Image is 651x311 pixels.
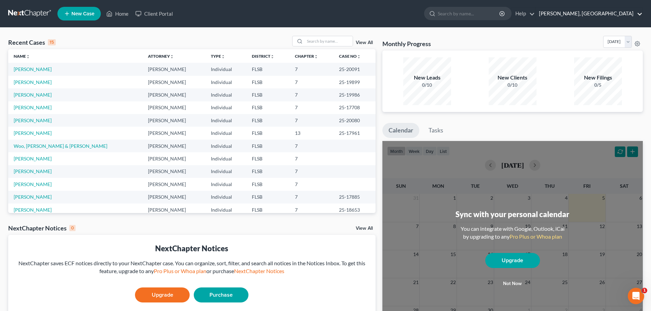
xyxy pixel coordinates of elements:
[334,203,376,216] td: 25-18653
[14,194,52,200] a: [PERSON_NAME]
[14,104,52,110] a: [PERSON_NAME]
[205,88,247,101] td: Individual
[510,233,562,240] a: Pro Plus or Whoa plan
[211,54,225,59] a: Typeunfold_more
[574,74,622,82] div: New Filings
[246,165,289,178] td: FLSB
[403,82,451,88] div: 0/10
[339,54,361,59] a: Case Nounfold_more
[642,288,647,293] span: 1
[143,140,205,152] td: [PERSON_NAME]
[305,36,353,46] input: Search by name...
[295,54,318,59] a: Chapterunfold_more
[382,40,431,48] h3: Monthly Progress
[334,191,376,203] td: 25-17885
[132,8,176,20] a: Client Portal
[356,226,373,231] a: View All
[289,165,333,178] td: 7
[71,11,94,16] span: New Case
[14,66,52,72] a: [PERSON_NAME]
[334,88,376,101] td: 25-19986
[205,127,247,139] td: Individual
[489,74,537,82] div: New Clients
[143,178,205,190] td: [PERSON_NAME]
[143,127,205,139] td: [PERSON_NAME]
[143,203,205,216] td: [PERSON_NAME]
[289,114,333,127] td: 7
[574,82,622,88] div: 0/5
[26,55,30,59] i: unfold_more
[205,76,247,88] td: Individual
[628,288,644,304] iframe: Intercom live chat
[14,259,370,275] div: NextChapter saves ECF notices directly to your NextChapter case. You can organize, sort, filter, ...
[205,63,247,75] td: Individual
[205,114,247,127] td: Individual
[535,8,642,20] a: [PERSON_NAME], [GEOGRAPHIC_DATA]
[289,178,333,190] td: 7
[246,178,289,190] td: FLSB
[14,130,52,136] a: [PERSON_NAME]
[143,191,205,203] td: [PERSON_NAME]
[14,243,370,254] div: NextChapter Notices
[143,101,205,114] td: [PERSON_NAME]
[334,76,376,88] td: 25-19899
[246,127,289,139] td: FLSB
[148,54,174,59] a: Attorneyunfold_more
[205,191,247,203] td: Individual
[154,268,206,274] a: Pro Plus or Whoa plan
[14,168,52,174] a: [PERSON_NAME]
[314,55,318,59] i: unfold_more
[334,114,376,127] td: 25-20080
[69,225,76,231] div: 0
[270,55,274,59] i: unfold_more
[205,203,247,216] td: Individual
[489,82,537,88] div: 0/10
[8,38,56,46] div: Recent Cases
[143,165,205,178] td: [PERSON_NAME]
[143,63,205,75] td: [PERSON_NAME]
[252,54,274,59] a: Districtunfold_more
[246,203,289,216] td: FLSB
[14,207,52,213] a: [PERSON_NAME]
[246,140,289,152] td: FLSB
[14,181,52,187] a: [PERSON_NAME]
[356,40,373,45] a: View All
[194,287,248,302] a: Purchase
[143,152,205,165] td: [PERSON_NAME]
[48,39,56,45] div: 15
[14,143,107,149] a: Woo, [PERSON_NAME] & [PERSON_NAME]
[289,127,333,139] td: 13
[289,203,333,216] td: 7
[512,8,535,20] a: Help
[422,123,449,138] a: Tasks
[334,101,376,114] td: 25-17708
[438,7,500,20] input: Search by name...
[289,140,333,152] td: 7
[205,165,247,178] td: Individual
[334,63,376,75] td: 25-20091
[246,152,289,165] td: FLSB
[246,76,289,88] td: FLSB
[289,76,333,88] td: 7
[205,152,247,165] td: Individual
[205,101,247,114] td: Individual
[403,74,451,82] div: New Leads
[143,114,205,127] td: [PERSON_NAME]
[456,209,569,220] div: Sync with your personal calendar
[221,55,225,59] i: unfold_more
[14,54,30,59] a: Nameunfold_more
[14,117,52,123] a: [PERSON_NAME]
[205,178,247,190] td: Individual
[289,191,333,203] td: 7
[289,63,333,75] td: 7
[246,63,289,75] td: FLSB
[143,88,205,101] td: [PERSON_NAME]
[246,191,289,203] td: FLSB
[357,55,361,59] i: unfold_more
[246,88,289,101] td: FLSB
[205,140,247,152] td: Individual
[289,101,333,114] td: 7
[14,79,52,85] a: [PERSON_NAME]
[8,224,76,232] div: NextChapter Notices
[135,287,190,302] a: Upgrade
